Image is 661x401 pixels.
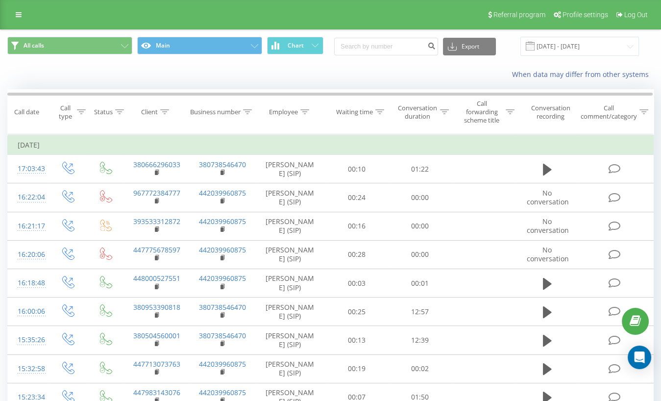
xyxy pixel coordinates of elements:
[527,188,569,206] span: No conversation
[512,70,654,79] a: When data may differ from other systems
[628,346,651,369] div: Open Intercom Messenger
[255,269,325,298] td: [PERSON_NAME] (SIP)
[255,212,325,240] td: [PERSON_NAME] (SIP)
[18,245,38,264] div: 16:20:06
[443,38,496,55] button: Export
[133,331,180,340] a: 380504560001
[527,245,569,263] span: No conversation
[199,160,246,169] a: 380738546470
[18,359,38,378] div: 15:32:58
[18,188,38,207] div: 16:22:04
[18,274,38,293] div: 16:18:48
[255,155,325,183] td: [PERSON_NAME] (SIP)
[199,302,246,312] a: 380738546470
[133,359,180,369] a: 447713073763
[133,388,180,397] a: 447983143076
[334,38,438,55] input: Search by number
[389,183,452,212] td: 00:00
[389,298,452,326] td: 12:57
[526,104,575,121] div: Conversation recording
[199,245,246,254] a: 442039960875
[133,274,180,283] a: 448000527551
[199,359,246,369] a: 442039960875
[190,108,241,116] div: Business number
[57,104,74,121] div: Call type
[389,155,452,183] td: 01:22
[460,100,503,125] div: Call forwarding scheme title
[325,240,389,269] td: 00:28
[7,37,132,54] button: All calls
[133,245,180,254] a: 447775678597
[18,330,38,350] div: 15:35:26
[18,159,38,178] div: 17:03:43
[18,217,38,236] div: 16:21:17
[255,326,325,354] td: [PERSON_NAME] (SIP)
[199,388,246,397] a: 442039960875
[580,104,637,121] div: Call comment/category
[389,212,452,240] td: 00:00
[269,108,298,116] div: Employee
[325,155,389,183] td: 00:10
[325,354,389,383] td: 00:19
[18,302,38,321] div: 16:00:06
[527,217,569,235] span: No conversation
[389,326,452,354] td: 12:39
[133,217,180,226] a: 393533312872
[255,298,325,326] td: [PERSON_NAME] (SIP)
[255,240,325,269] td: [PERSON_NAME] (SIP)
[14,108,39,116] div: Call date
[563,11,608,19] span: Profile settings
[255,354,325,383] td: [PERSON_NAME] (SIP)
[325,326,389,354] td: 00:13
[325,183,389,212] td: 00:24
[325,212,389,240] td: 00:16
[137,37,262,54] button: Main
[325,298,389,326] td: 00:25
[133,302,180,312] a: 380953390818
[133,160,180,169] a: 380666296033
[199,217,246,226] a: 442039960875
[389,354,452,383] td: 00:02
[267,37,323,54] button: Chart
[199,188,246,198] a: 442039960875
[199,274,246,283] a: 442039960875
[389,240,452,269] td: 00:00
[24,42,44,50] span: All calls
[141,108,158,116] div: Client
[133,188,180,198] a: 967772384777
[325,269,389,298] td: 00:03
[8,135,654,155] td: [DATE]
[493,11,545,19] span: Referral program
[336,108,373,116] div: Waiting time
[288,42,304,49] span: Chart
[255,183,325,212] td: [PERSON_NAME] (SIP)
[94,108,113,116] div: Status
[199,331,246,340] a: 380738546470
[389,269,452,298] td: 00:01
[624,11,648,19] span: Log Out
[397,104,438,121] div: Conversation duration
